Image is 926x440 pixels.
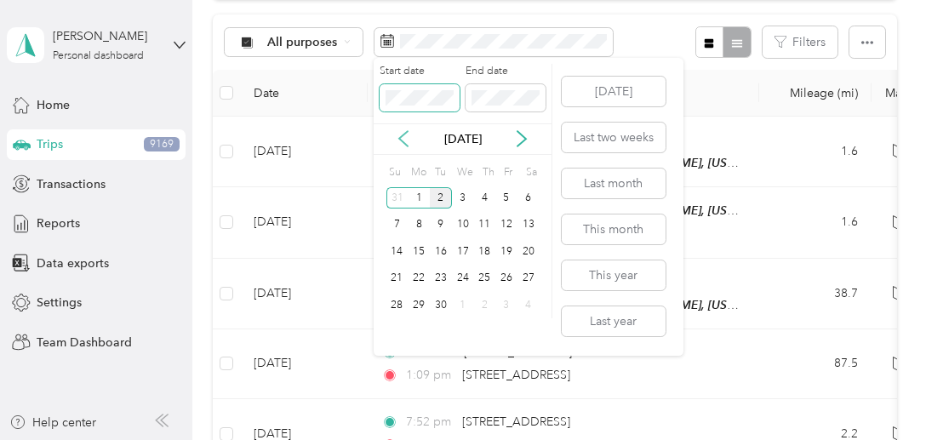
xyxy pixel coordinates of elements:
[368,70,759,117] th: Locations
[432,161,449,185] div: Tu
[408,187,430,209] div: 1
[240,117,368,187] td: [DATE]
[562,306,666,336] button: Last year
[406,366,454,385] span: 1:09 pm
[473,241,495,262] div: 18
[452,241,474,262] div: 17
[37,294,82,311] span: Settings
[408,161,426,185] div: Mo
[562,169,666,198] button: Last month
[517,187,540,209] div: 6
[759,259,872,329] td: 38.7
[406,413,454,431] span: 7:52 pm
[473,294,495,316] div: 2
[408,268,430,289] div: 22
[759,70,872,117] th: Mileage (mi)
[473,187,495,209] div: 4
[380,64,460,79] label: Start date
[9,414,96,431] button: Help center
[454,161,474,185] div: We
[462,414,570,429] span: [STREET_ADDRESS]
[473,214,495,236] div: 11
[466,64,546,79] label: End date
[240,187,368,258] td: [DATE]
[386,268,409,289] div: 21
[495,268,517,289] div: 26
[408,214,430,236] div: 8
[462,368,570,382] span: [STREET_ADDRESS]
[495,241,517,262] div: 19
[37,175,106,193] span: Transactions
[495,294,517,316] div: 3
[473,268,495,289] div: 25
[517,241,540,262] div: 20
[37,135,63,153] span: Trips
[452,187,474,209] div: 3
[427,130,499,148] p: [DATE]
[495,214,517,236] div: 12
[37,334,132,351] span: Team Dashboard
[37,214,80,232] span: Reports
[430,294,452,316] div: 30
[386,294,409,316] div: 28
[53,51,144,61] div: Personal dashboard
[53,27,159,45] div: [PERSON_NAME]
[386,214,409,236] div: 7
[452,294,474,316] div: 1
[430,187,452,209] div: 2
[37,96,70,114] span: Home
[430,214,452,236] div: 9
[240,70,368,117] th: Date
[144,137,180,152] span: 9169
[759,187,872,258] td: 1.6
[430,268,452,289] div: 23
[759,329,872,399] td: 87.5
[517,214,540,236] div: 13
[517,268,540,289] div: 27
[37,254,109,272] span: Data exports
[831,345,926,440] iframe: Everlance-gr Chat Button Frame
[479,161,495,185] div: Th
[562,123,666,152] button: Last two weeks
[501,161,517,185] div: Fr
[464,345,572,359] span: [STREET_ADDRESS]
[240,259,368,329] td: [DATE]
[408,294,430,316] div: 29
[452,268,474,289] div: 24
[386,241,409,262] div: 14
[452,214,474,236] div: 10
[562,214,666,244] button: This month
[408,241,430,262] div: 15
[763,26,837,58] button: Filters
[386,187,409,209] div: 31
[759,117,872,187] td: 1.6
[523,161,540,185] div: Sa
[240,329,368,399] td: [DATE]
[430,241,452,262] div: 16
[517,294,540,316] div: 4
[386,161,403,185] div: Su
[267,37,338,49] span: All purposes
[562,260,666,290] button: This year
[562,77,666,106] button: [DATE]
[495,187,517,209] div: 5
